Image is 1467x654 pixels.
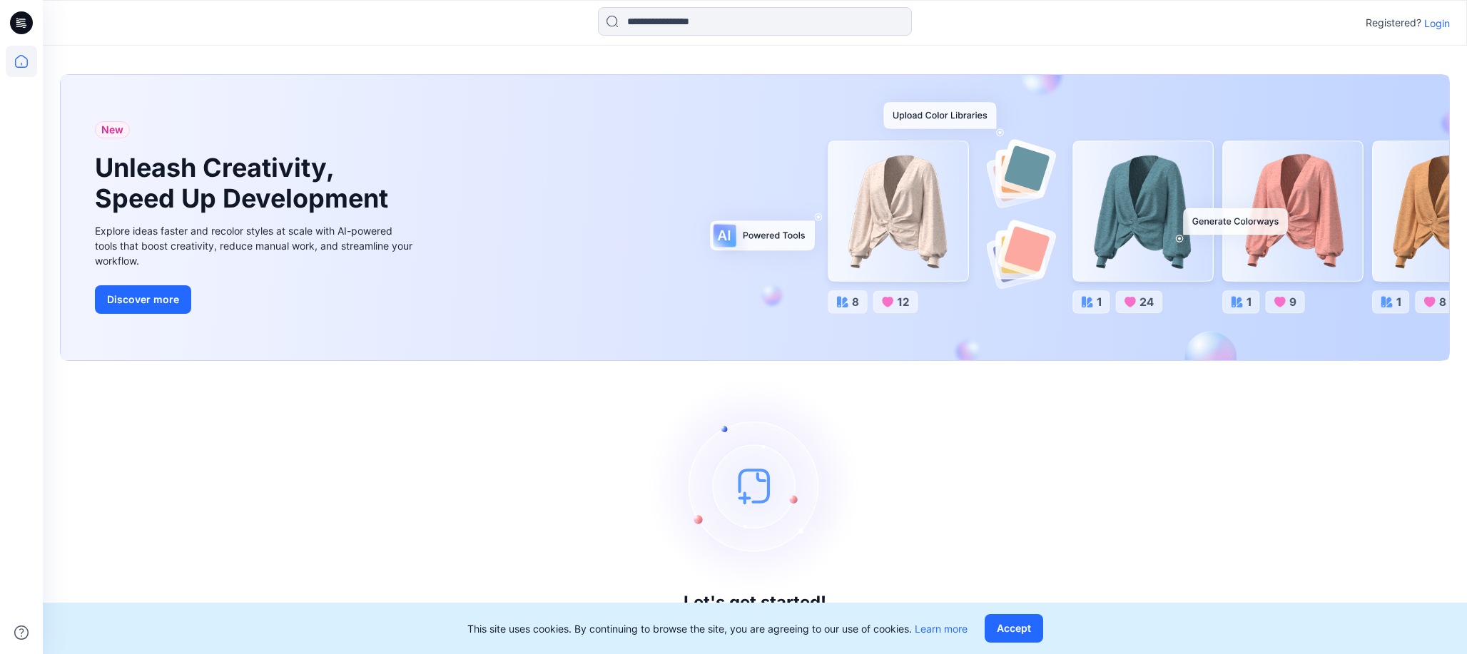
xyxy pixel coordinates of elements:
[915,623,968,635] a: Learn more
[95,285,416,314] a: Discover more
[1424,16,1450,31] p: Login
[985,614,1043,643] button: Accept
[467,621,968,636] p: This site uses cookies. By continuing to browse the site, you are agreeing to our use of cookies.
[684,593,826,613] h3: Let's get started!
[101,121,123,138] span: New
[95,153,395,214] h1: Unleash Creativity, Speed Up Development
[95,223,416,268] div: Explore ideas faster and recolor styles at scale with AI-powered tools that boost creativity, red...
[95,285,191,314] button: Discover more
[1366,14,1421,31] p: Registered?
[648,379,862,593] img: empty-state-image.svg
